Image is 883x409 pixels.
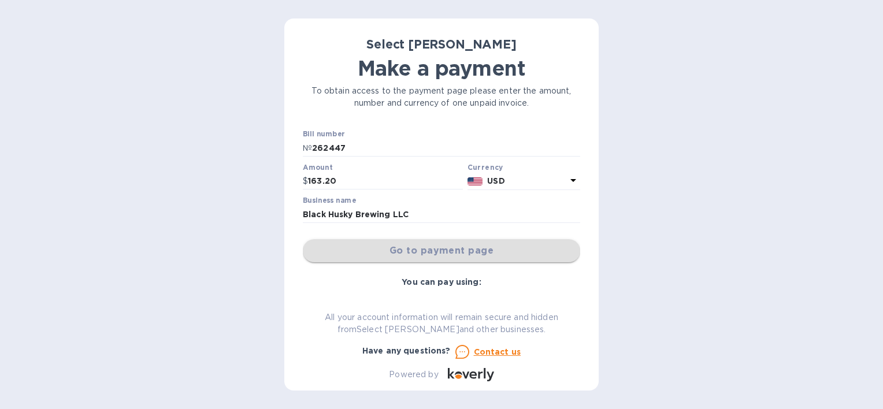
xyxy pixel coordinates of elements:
[303,198,356,204] label: Business name
[389,369,438,381] p: Powered by
[366,37,517,51] b: Select [PERSON_NAME]
[303,131,344,138] label: Bill number
[362,346,451,355] b: Have any questions?
[487,176,504,185] b: USD
[303,85,580,109] p: To obtain access to the payment page please enter the amount, number and currency of one unpaid i...
[303,175,308,187] p: $
[303,56,580,80] h1: Make a payment
[303,142,312,154] p: №
[312,139,580,157] input: Enter bill number
[468,177,483,185] img: USD
[468,163,503,172] b: Currency
[303,206,580,223] input: Enter business name
[303,164,332,171] label: Amount
[308,173,463,190] input: 0.00
[402,277,481,287] b: You can pay using:
[303,311,580,336] p: All your account information will remain secure and hidden from Select [PERSON_NAME] and other bu...
[474,347,521,356] u: Contact us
